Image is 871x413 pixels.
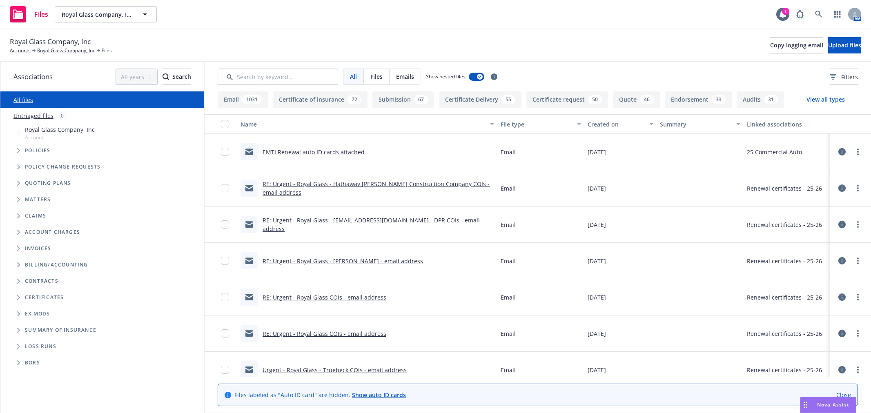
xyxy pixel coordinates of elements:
[221,366,229,374] input: Toggle Row Selected
[853,329,863,338] a: more
[828,37,861,53] button: Upload files
[221,293,229,301] input: Toggle Row Selected
[25,262,88,267] span: Billing/Accounting
[828,41,861,49] span: Upload files
[163,69,191,85] button: SearchSearch
[747,329,822,338] div: Renewal certificates - 25-26
[836,391,851,399] a: Close
[25,295,64,300] span: Certificates
[764,95,778,104] div: 31
[414,95,428,104] div: 67
[853,147,863,157] a: more
[25,164,100,169] span: Policy change requests
[25,181,71,186] span: Quoting plans
[747,120,827,129] div: Linked associations
[800,397,811,413] div: Drag to move
[588,329,606,338] span: [DATE]
[0,124,204,257] div: Tree Example
[588,257,606,265] span: [DATE]
[350,72,357,81] span: All
[712,95,726,104] div: 33
[830,69,858,85] button: Filters
[221,220,229,229] input: Toggle Row Selected
[501,120,572,129] div: File type
[853,183,863,193] a: more
[25,125,95,134] span: Royal Glass Company, Inc
[25,213,46,218] span: Claims
[501,329,516,338] span: Email
[853,365,863,375] a: more
[7,3,51,26] a: Files
[263,330,386,338] a: RE: Urgent - Royal Glass COIs - email address
[163,69,191,84] div: Search
[13,111,53,120] a: Untriaged files
[241,120,485,129] div: Name
[613,91,660,108] button: Quote
[841,73,858,81] span: Filters
[584,114,657,134] button: Created on
[352,391,406,399] a: Show auto ID cards
[25,328,96,333] span: Summary of insurance
[372,91,434,108] button: Submission
[25,197,51,202] span: Matters
[792,6,808,22] a: Report a Bug
[273,91,368,108] button: Certificate of insurance
[782,8,789,15] div: 1
[501,148,516,156] span: Email
[830,73,858,81] span: Filters
[218,69,338,85] input: Search by keyword...
[800,397,856,413] button: Nova Assist
[497,114,584,134] button: File type
[25,279,58,284] span: Contracts
[744,114,830,134] button: Linked associations
[25,134,95,141] span: Account
[13,96,33,104] a: All files
[263,180,490,196] a: RE: Urgent - Royal Glass - Hathaway [PERSON_NAME] Construction Company COIs - email address
[25,344,56,349] span: Loss Runs
[221,329,229,338] input: Toggle Row Selected
[588,148,606,156] span: [DATE]
[25,311,50,316] span: Ex Mods
[10,36,91,47] span: Royal Glass Company, Inc
[811,6,827,22] a: Search
[221,184,229,192] input: Toggle Row Selected
[426,73,466,80] span: Show nested files
[62,10,132,19] span: Royal Glass Company, Inc
[25,148,51,153] span: Policies
[263,216,480,233] a: RE: Urgent - Royal Glass - [EMAIL_ADDRESS][DOMAIN_NAME] - DPR COIs - email address
[770,37,823,53] button: Copy logging email
[348,95,361,104] div: 72
[10,47,31,54] a: Accounts
[817,401,849,408] span: Nova Assist
[588,293,606,302] span: [DATE]
[588,220,606,229] span: [DATE]
[588,184,606,193] span: [DATE]
[25,246,51,251] span: Invoices
[218,91,268,108] button: Email
[770,41,823,49] span: Copy logging email
[640,95,654,104] div: 46
[37,47,95,54] a: Royal Glass Company, Inc
[747,148,802,156] div: 25 Commercial Auto
[370,72,383,81] span: Files
[163,73,169,80] svg: Search
[57,111,68,120] div: 0
[55,6,157,22] button: Royal Glass Company, Inc
[221,120,229,128] input: Select all
[501,293,516,302] span: Email
[660,120,731,129] div: Summary
[829,6,846,22] a: Switch app
[501,95,515,104] div: 55
[853,220,863,229] a: more
[501,184,516,193] span: Email
[0,257,204,371] div: Folder Tree Example
[263,148,365,156] a: EMTI Renewal auto ID cards attached
[242,95,262,104] div: 1031
[501,366,516,374] span: Email
[221,148,229,156] input: Toggle Row Selected
[221,257,229,265] input: Toggle Row Selected
[263,257,423,265] a: RE: Urgent - Royal Glass - [PERSON_NAME] - email address
[793,91,858,108] button: View all types
[747,257,822,265] div: Renewal certificates - 25-26
[665,91,732,108] button: Endorsement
